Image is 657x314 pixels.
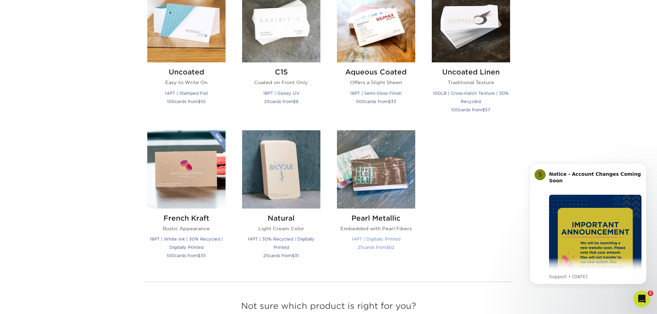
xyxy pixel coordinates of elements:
[198,99,201,104] span: $
[352,236,400,242] small: 14PT | Digitally Printed
[167,99,206,104] small: cards from
[147,130,226,268] a: French Kraft Business Cards French Kraft Rustic Appearance 18PT | White Ink | 30% Recycled | Digi...
[167,99,175,104] span: 100
[358,245,395,250] small: cards from
[350,91,402,96] small: 16PT | Semi-Gloss Finish
[337,225,415,232] p: Embedded with Pearl Fibers
[263,253,269,258] span: 25
[337,214,415,222] h2: Pearl Metallic
[147,214,226,222] h2: French Kraft
[263,253,299,258] small: cards from
[167,253,175,258] span: 100
[242,225,320,232] p: Light Cream Color
[242,130,320,209] img: Natural Business Cards
[432,68,510,76] h2: Uncoated Linen
[485,107,490,112] span: 57
[242,214,320,222] h2: Natural
[292,253,295,258] span: $
[634,291,650,307] iframe: Intercom live chat
[389,245,395,250] span: 62
[242,79,320,86] p: Coated on Front Only
[242,130,320,268] a: Natural Business Cards Natural Light Cream Color 14PT | 30% Recycled | Digitally Printed 25cards ...
[648,291,653,296] span: 2
[200,253,206,258] span: 35
[264,99,270,104] span: 25
[358,245,363,250] span: 25
[482,107,485,112] span: $
[295,253,299,258] span: 31
[451,107,459,112] span: 100
[263,91,299,96] small: 18PT | Glossy UV
[391,99,396,104] span: 33
[147,68,226,76] h2: Uncoated
[337,79,415,86] p: Offers a Slight Sheen
[198,253,200,258] span: $
[337,130,415,209] img: Pearl Metallic Business Cards
[356,99,396,104] small: cards from
[519,157,657,288] iframe: Intercom notifications message
[451,107,490,112] small: cards from
[201,99,206,104] span: 10
[248,236,315,250] small: 14PT | 30% Recycled | Digitally Printed
[165,91,208,96] small: 14PT | Stamped Foil
[356,99,365,104] span: 500
[147,79,226,86] p: Easy to Write On
[150,236,223,250] small: 18PT | White Ink | 30% Recycled | Digitally Printed
[208,130,226,151] img: New Product
[264,99,298,104] small: cards from
[167,253,206,258] small: cards from
[432,79,510,86] p: Traditional Texture
[388,99,391,104] span: $
[386,245,389,250] span: $
[337,130,415,268] a: Pearl Metallic Business Cards Pearl Metallic Embedded with Pearl Fibers 14PT | Digitally Printed ...
[147,225,226,232] p: Rustic Appearance
[296,99,298,104] span: 9
[242,68,320,76] h2: C1S
[433,91,509,104] small: 100LB | Cross-Hatch Texture | 30% Recycled
[293,99,296,104] span: $
[147,130,226,209] img: French Kraft Business Cards
[337,68,415,76] h2: Aqueous Coated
